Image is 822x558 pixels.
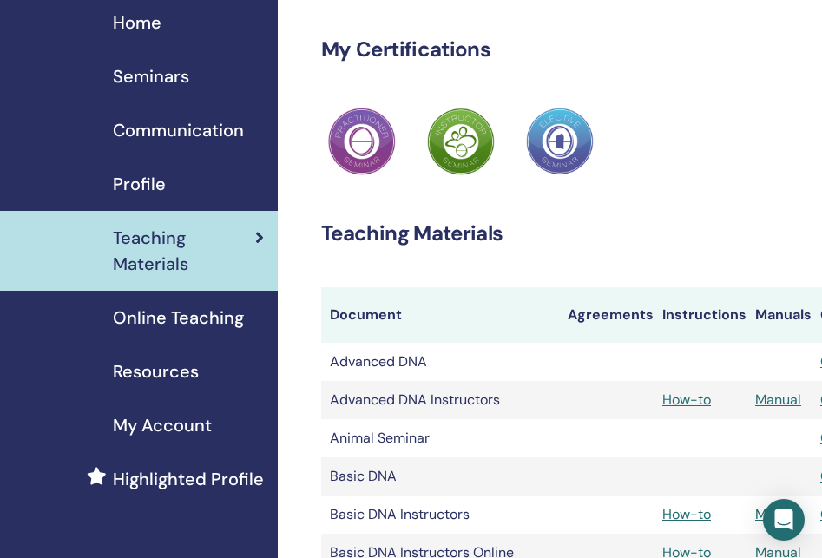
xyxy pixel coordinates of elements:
[321,496,559,534] td: Basic DNA Instructors
[113,117,244,143] span: Communication
[763,499,805,541] div: Open Intercom Messenger
[755,505,801,523] a: Manual
[321,343,559,381] td: Advanced DNA
[321,287,559,343] th: Document
[113,63,189,89] span: Seminars
[113,225,255,277] span: Teaching Materials
[755,391,801,409] a: Manual
[427,108,495,175] img: Practitioner
[113,305,244,331] span: Online Teaching
[113,466,264,492] span: Highlighted Profile
[113,171,166,197] span: Profile
[321,457,559,496] td: Basic DNA
[662,391,711,409] a: How-to
[113,412,212,438] span: My Account
[559,287,654,343] th: Agreements
[526,108,594,175] img: Practitioner
[328,108,396,175] img: Practitioner
[321,381,559,419] td: Advanced DNA Instructors
[113,358,199,384] span: Resources
[321,419,559,457] td: Animal Seminar
[746,287,812,343] th: Manuals
[113,10,161,36] span: Home
[654,287,746,343] th: Instructions
[662,505,711,523] a: How-to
